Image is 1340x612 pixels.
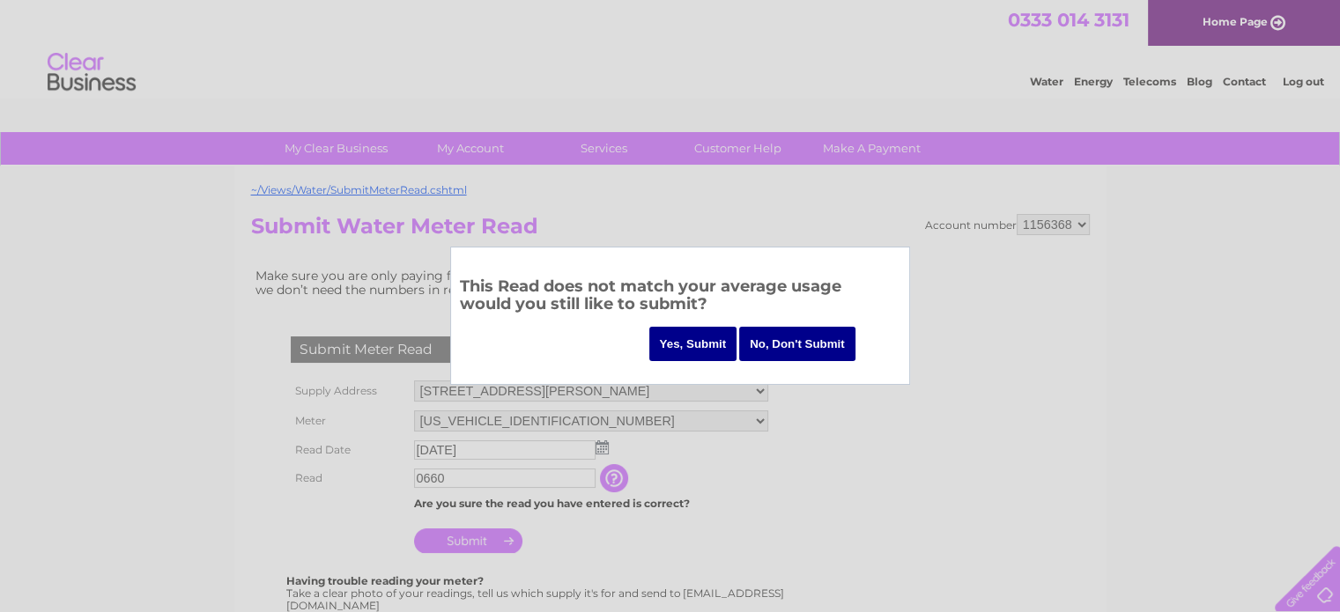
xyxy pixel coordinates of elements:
[1282,75,1323,88] a: Log out
[47,46,137,100] img: logo.png
[739,327,855,361] input: No, Don't Submit
[649,327,737,361] input: Yes, Submit
[1223,75,1266,88] a: Contact
[1074,75,1113,88] a: Energy
[255,10,1087,85] div: Clear Business is a trading name of Verastar Limited (registered in [GEOGRAPHIC_DATA] No. 3667643...
[1187,75,1212,88] a: Blog
[1008,9,1129,31] a: 0333 014 3131
[1123,75,1176,88] a: Telecoms
[460,274,900,322] h3: This Read does not match your average usage would you still like to submit?
[1030,75,1063,88] a: Water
